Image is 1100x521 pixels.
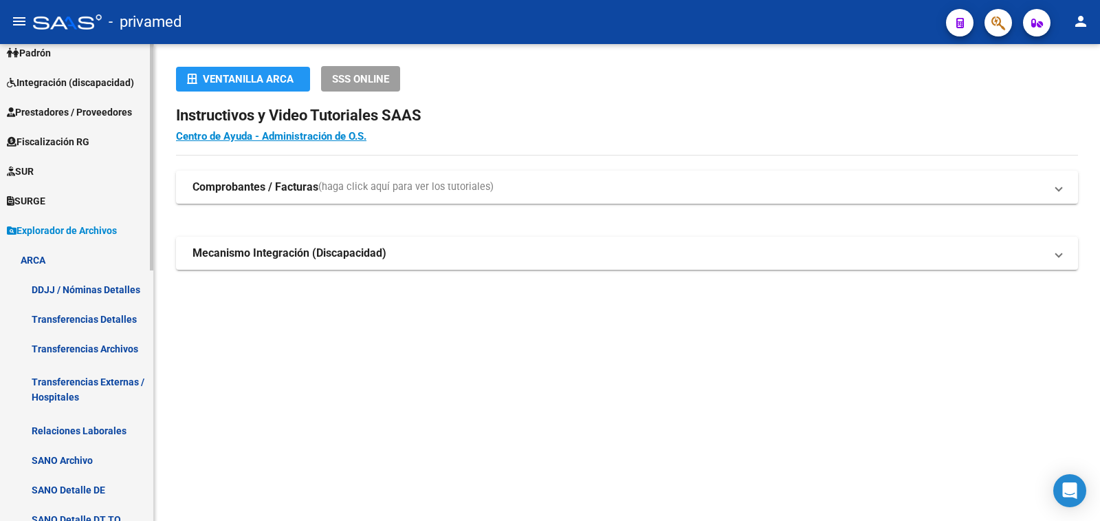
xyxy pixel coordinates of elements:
strong: Mecanismo Integración (Discapacidad) [192,246,386,261]
div: Open Intercom Messenger [1053,474,1086,507]
span: Padrón [7,45,51,61]
mat-icon: person [1072,13,1089,30]
mat-icon: menu [11,13,27,30]
span: Fiscalización RG [7,134,89,149]
mat-expansion-panel-header: Mecanismo Integración (Discapacidad) [176,237,1078,270]
span: SUR [7,164,34,179]
span: Integración (discapacidad) [7,75,134,90]
button: SSS ONLINE [321,66,400,92]
span: SURGE [7,193,45,209]
strong: Comprobantes / Facturas [192,180,318,195]
h2: Instructivos y Video Tutoriales SAAS [176,103,1078,129]
span: SSS ONLINE [332,73,389,85]
span: Explorador de Archivos [7,223,117,238]
mat-expansion-panel-header: Comprobantes / Facturas(haga click aquí para ver los tutoriales) [176,171,1078,204]
span: (haga click aquí para ver los tutoriales) [318,180,494,195]
span: Prestadores / Proveedores [7,105,132,120]
span: - privamed [109,7,181,37]
div: Ventanilla ARCA [187,67,299,92]
button: Ventanilla ARCA [176,67,310,92]
a: Centro de Ayuda - Administración de O.S. [176,130,366,142]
